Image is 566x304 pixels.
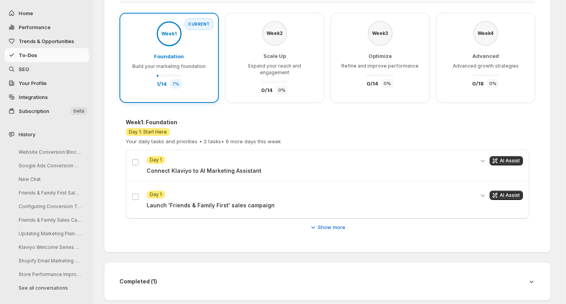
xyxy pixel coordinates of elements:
button: Friends & Family First Sales Campaign [12,187,86,199]
span: Show more [318,223,345,231]
a: Your Profile [5,76,89,90]
button: Performance [5,20,89,34]
div: 0 % [487,79,499,88]
button: Friends & Family Sales Campaign Strategy [12,214,86,226]
span: Scale Up [263,53,286,59]
span: AI Assist [500,158,520,164]
span: Integrations [19,94,48,100]
div: 0 % [381,79,393,88]
span: Week 2 [267,31,283,36]
a: SEO [5,62,89,76]
button: To-Dos [5,48,89,62]
span: Expand your reach and engagement [248,63,301,75]
button: Get AI assistance for this task [490,191,523,200]
button: Get AI assistance for this task [490,156,523,165]
span: Home [19,10,33,16]
span: Week 4 [478,31,493,36]
p: Connect Klaviyo to AI Marketing Assistant [147,167,474,175]
span: Build your marketing foundation [132,63,206,69]
span: Foundation [154,53,184,59]
span: SEO [19,66,29,72]
p: Your daily tasks and priorities • 2 tasks • 6 more days this week [126,137,281,145]
button: Expand details [479,156,486,165]
span: Refine and improve performance [341,63,419,69]
span: AI Assist [500,192,520,198]
span: Trends & Opportunities [19,38,74,44]
span: To-Dos [19,52,37,58]
span: Advanced growth strategies [453,63,519,69]
button: Home [5,6,89,20]
span: beta [74,108,84,114]
p: Launch 'Friends & Family First' sales campaign [147,202,474,209]
button: Shopify Email Marketing Strategy Discussion [12,255,86,267]
button: Configuring Conversion Tracking in Google Analytics [12,200,86,212]
span: History [19,130,35,138]
button: Expand details [479,191,486,200]
button: Trends & Opportunities [5,34,89,48]
div: 0 % [276,85,288,95]
span: 1 / 14 [157,81,167,87]
span: 0 / 14 [367,80,378,87]
button: New Chat [12,173,86,185]
span: Performance [19,24,50,30]
span: Advanced [473,53,499,59]
span: 0 / 14 [261,87,273,93]
button: Subscription [5,104,89,118]
span: Day 1 [150,191,162,198]
span: Day 1: Start Here [129,129,167,135]
div: Current [185,18,213,30]
span: Week 1 [161,31,177,36]
span: 0 / 18 [472,80,484,87]
button: Website Conversion Blockers Review Request [12,146,86,158]
button: See all conversations [12,282,86,294]
button: Klaviyo Welcome Series Flow Setup [12,241,86,253]
button: Show more [305,221,350,233]
span: Week 3 [372,31,388,36]
button: Store Performance Improvement Analysis Steps [12,268,86,280]
span: Optimize [369,53,392,59]
button: Updating Marketing Plan: Klaviyo to Shopify Email [12,228,86,240]
span: Your Profile [19,80,47,86]
a: Integrations [5,90,89,104]
span: Subscription [19,108,49,114]
h4: Completed ( 1 ) [119,278,521,285]
div: 7 % [170,79,182,89]
button: Google Ads Conversion Tracking Analysis [12,160,86,172]
span: Day 1 [150,157,162,163]
h4: Week 1 : Foundation [126,118,281,126]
